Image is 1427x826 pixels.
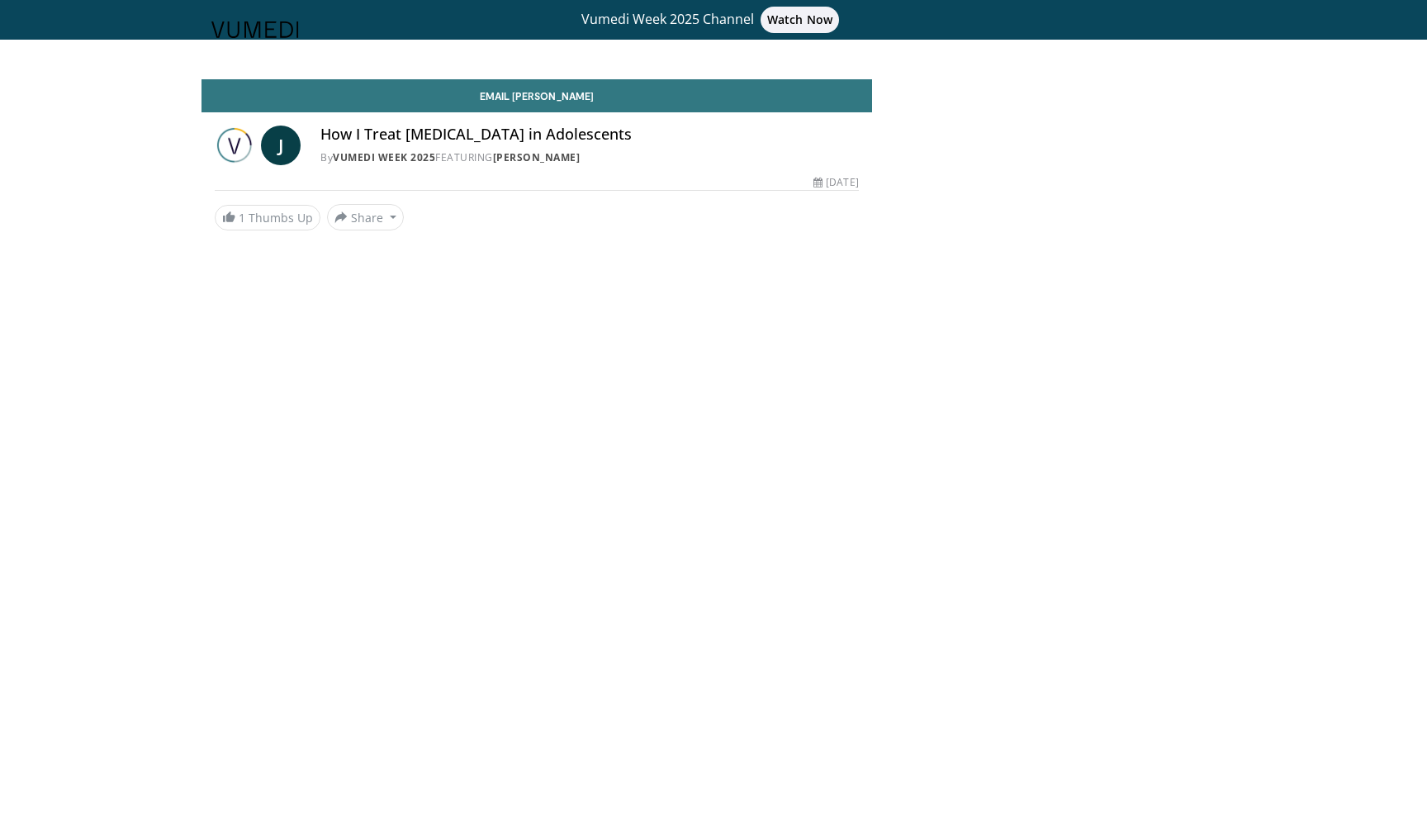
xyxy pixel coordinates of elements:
[261,126,301,165] a: J
[327,204,404,230] button: Share
[813,175,858,190] div: [DATE]
[320,150,859,165] div: By FEATURING
[493,150,581,164] a: [PERSON_NAME]
[320,126,859,144] h4: How I Treat [MEDICAL_DATA] in Adolescents
[333,150,435,164] a: Vumedi Week 2025
[215,126,254,165] img: Vumedi Week 2025
[239,210,245,225] span: 1
[215,205,320,230] a: 1 Thumbs Up
[211,21,299,38] img: VuMedi Logo
[201,79,872,112] a: Email [PERSON_NAME]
